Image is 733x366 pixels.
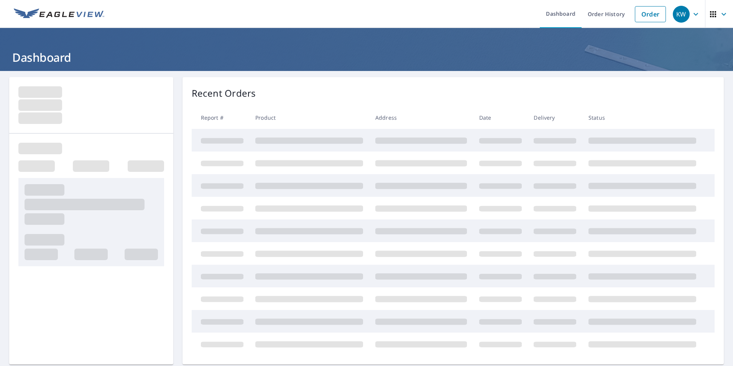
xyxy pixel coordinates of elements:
th: Status [582,106,702,129]
div: KW [673,6,690,23]
th: Product [249,106,369,129]
a: Order [635,6,666,22]
th: Report # [192,106,250,129]
th: Delivery [528,106,582,129]
th: Date [473,106,528,129]
p: Recent Orders [192,86,256,100]
th: Address [369,106,473,129]
h1: Dashboard [9,49,724,65]
img: EV Logo [14,8,104,20]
